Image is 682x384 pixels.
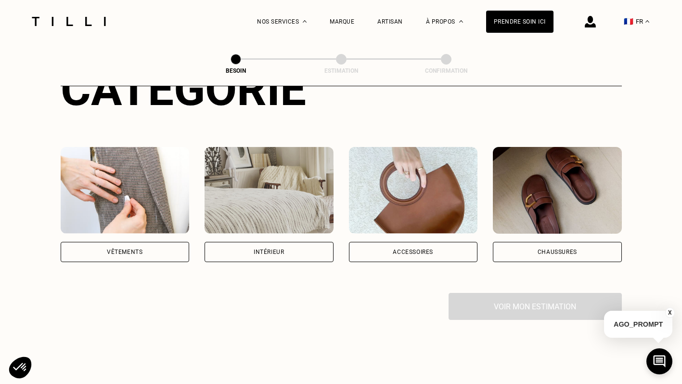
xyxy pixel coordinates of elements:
div: Vêtements [107,249,142,255]
img: Menu déroulant [303,20,307,23]
div: Estimation [293,67,389,74]
img: Logo du service de couturière Tilli [28,17,109,26]
button: X [665,307,675,318]
p: AGO_PROMPT [604,311,672,338]
a: Marque [330,18,354,25]
span: 🇫🇷 [624,17,633,26]
img: Intérieur [205,147,334,234]
img: menu déroulant [645,20,649,23]
div: Chaussures [538,249,577,255]
div: Catégorie [61,62,622,116]
img: Vêtements [61,147,190,234]
div: Accessoires [393,249,433,255]
div: Intérieur [254,249,284,255]
img: Accessoires [349,147,478,234]
img: Chaussures [493,147,622,234]
div: Besoin [188,67,284,74]
a: Artisan [377,18,403,25]
a: Prendre soin ici [486,11,553,33]
img: Menu déroulant à propos [459,20,463,23]
img: icône connexion [585,16,596,27]
div: Confirmation [398,67,494,74]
